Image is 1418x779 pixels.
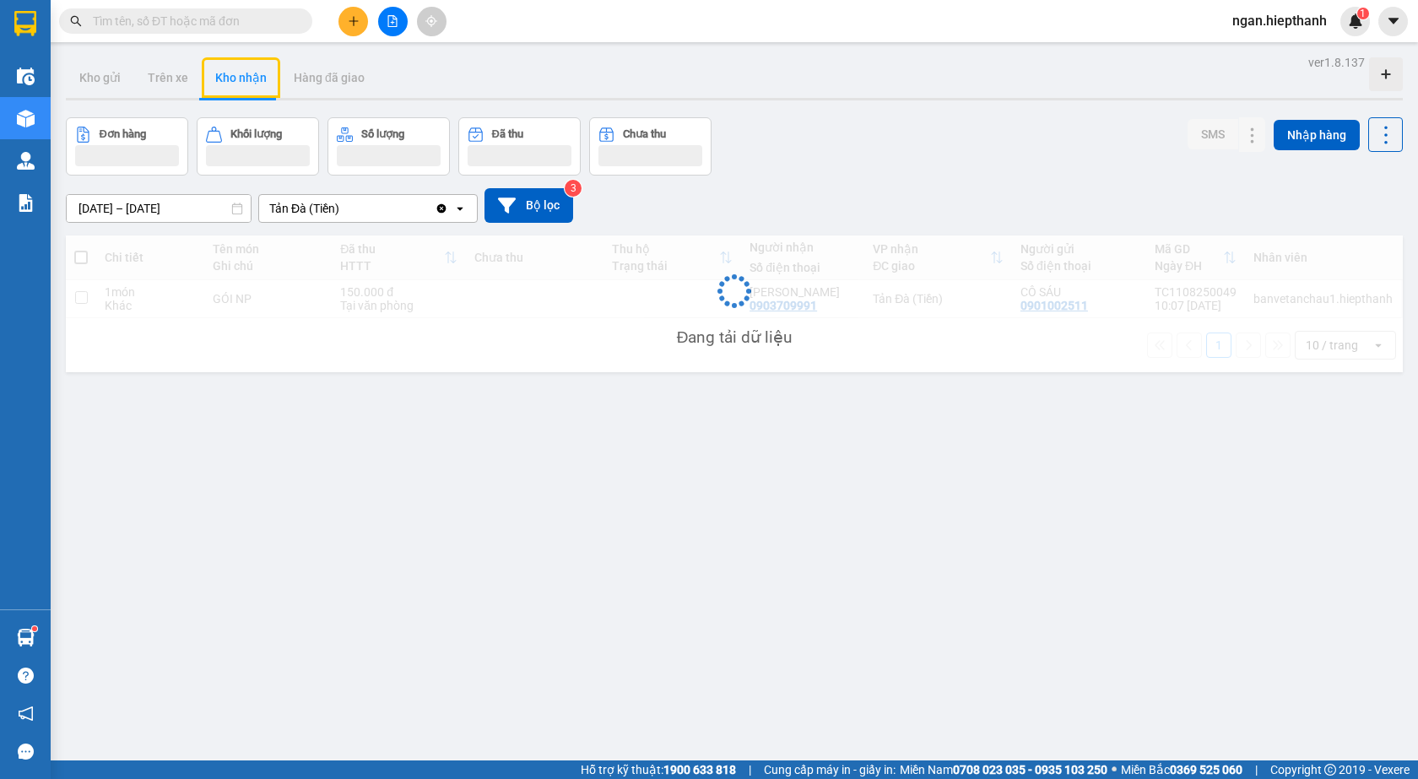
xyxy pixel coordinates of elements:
input: Tìm tên, số ĐT hoặc mã đơn [93,12,292,30]
button: SMS [1188,119,1238,149]
div: Đơn hàng [100,128,146,140]
span: | [1255,760,1258,779]
div: Đang tải dữ liệu [677,325,793,350]
span: notification [18,706,34,722]
img: warehouse-icon [17,152,35,170]
sup: 1 [1357,8,1369,19]
span: plus [348,15,360,27]
span: Miền Nam [900,760,1107,779]
sup: 1 [32,626,37,631]
button: Bộ lọc [484,188,573,223]
img: warehouse-icon [17,629,35,646]
button: Đơn hàng [66,117,188,176]
div: Chưa thu [623,128,666,140]
button: Nhập hàng [1274,120,1360,150]
div: ver 1.8.137 [1308,53,1365,72]
img: icon-new-feature [1348,14,1363,29]
button: caret-down [1378,7,1408,36]
div: Tạo kho hàng mới [1369,57,1403,91]
input: Select a date range. [67,195,251,222]
span: | [749,760,751,779]
svg: open [453,202,467,215]
div: Tản Đà (Tiền) [269,200,339,217]
button: file-add [378,7,408,36]
button: Đã thu [458,117,581,176]
img: logo-vxr [14,11,36,36]
button: Chưa thu [589,117,712,176]
span: ngan.hiepthanh [1219,10,1340,31]
button: Hàng đã giao [280,57,378,98]
span: ⚪️ [1112,766,1117,773]
button: Trên xe [134,57,202,98]
span: Miền Bắc [1121,760,1242,779]
button: plus [338,7,368,36]
button: Kho nhận [202,57,280,98]
input: Selected Tản Đà (Tiền). [341,200,343,217]
div: Số lượng [361,128,404,140]
svg: Clear value [435,202,448,215]
img: warehouse-icon [17,68,35,85]
button: Kho gửi [66,57,134,98]
span: caret-down [1386,14,1401,29]
img: solution-icon [17,194,35,212]
span: search [70,15,82,27]
img: warehouse-icon [17,110,35,127]
strong: 0708 023 035 - 0935 103 250 [953,763,1107,776]
span: file-add [387,15,398,27]
strong: 1900 633 818 [663,763,736,776]
span: Hỗ trợ kỹ thuật: [581,760,736,779]
span: aim [425,15,437,27]
span: question-circle [18,668,34,684]
div: Khối lượng [230,128,282,140]
span: message [18,744,34,760]
strong: 0369 525 060 [1170,763,1242,776]
button: aim [417,7,447,36]
sup: 3 [565,180,582,197]
button: Số lượng [327,117,450,176]
button: Khối lượng [197,117,319,176]
span: 1 [1360,8,1366,19]
span: Cung cấp máy in - giấy in: [764,760,896,779]
div: Đã thu [492,128,523,140]
span: copyright [1324,764,1336,776]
